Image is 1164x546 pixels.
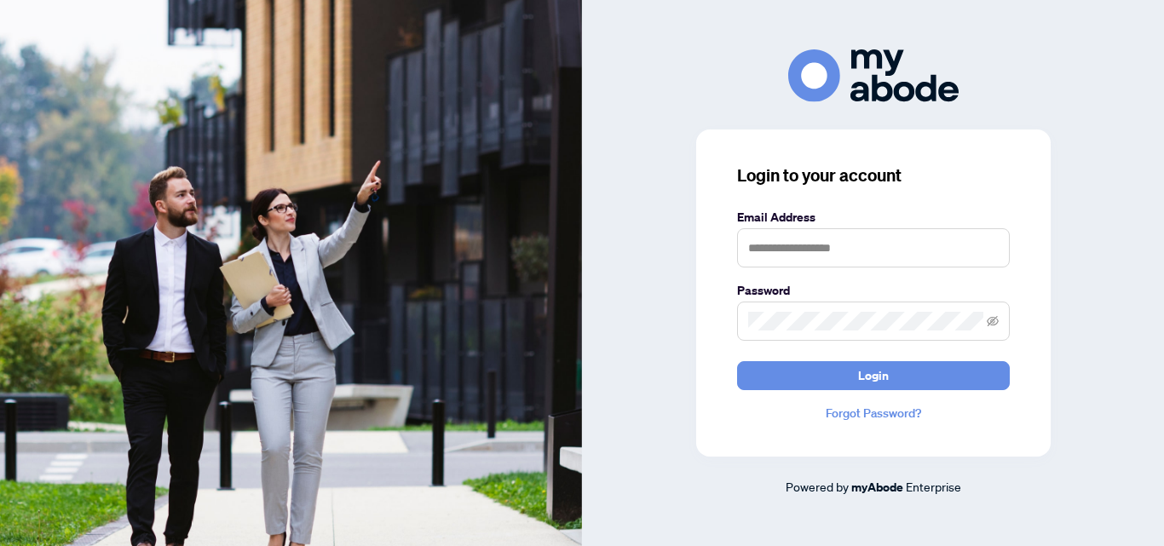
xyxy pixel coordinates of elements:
a: myAbode [851,478,903,497]
span: eye-invisible [987,315,999,327]
span: Powered by [786,479,849,494]
label: Email Address [737,208,1010,227]
span: Login [858,362,889,389]
label: Password [737,281,1010,300]
button: Login [737,361,1010,390]
span: Enterprise [906,479,961,494]
img: ma-logo [788,49,959,101]
h3: Login to your account [737,164,1010,187]
a: Forgot Password? [737,404,1010,422]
